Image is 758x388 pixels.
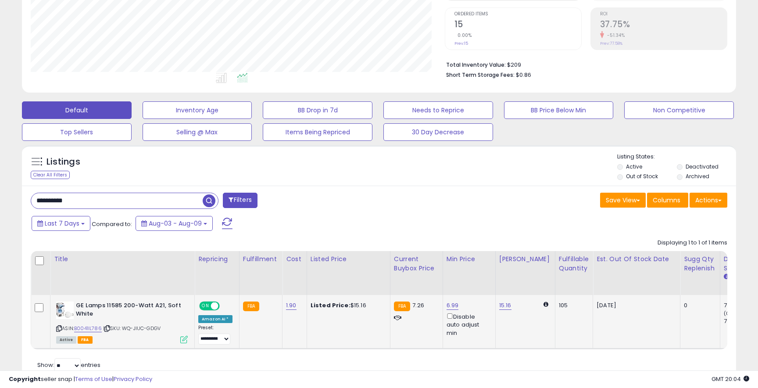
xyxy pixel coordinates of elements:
button: Inventory Age [143,101,252,119]
button: Items Being Repriced [263,123,372,141]
div: 0 [684,302,713,309]
a: Terms of Use [75,375,112,383]
span: Compared to: [92,220,132,228]
strong: Copyright [9,375,41,383]
label: Deactivated [686,163,719,170]
button: Selling @ Max [143,123,252,141]
small: (0%) [724,310,736,317]
div: Repricing [198,255,236,264]
button: Needs to Reprice [383,101,493,119]
b: GE Lamps 11585 200-Watt A21, Soft White [76,302,182,320]
span: $0.86 [516,71,531,79]
p: Listing States: [617,153,736,161]
span: FBA [78,336,93,344]
span: All listings currently available for purchase on Amazon [56,336,76,344]
p: [DATE] [597,302,673,309]
label: Out of Stock [626,172,658,180]
div: Cost [286,255,303,264]
h5: Listings [46,156,80,168]
button: Non Competitive [624,101,734,119]
b: Short Term Storage Fees: [446,71,515,79]
span: | SKU: WQ-JIUC-GDGV [103,325,161,332]
h2: 37.75% [600,19,727,31]
button: BB Price Below Min [504,101,614,119]
small: 0.00% [454,32,472,39]
a: Privacy Policy [114,375,152,383]
div: Preset: [198,325,232,345]
b: Listed Price: [311,301,350,309]
small: FBA [394,302,410,311]
label: Archived [686,172,709,180]
div: Fulfillment [243,255,279,264]
span: Aug-03 - Aug-09 [149,219,202,228]
button: Filters [223,193,257,208]
img: 41rqUAu776L._SL40_.jpg [56,302,74,319]
div: 105 [559,302,586,309]
a: 6.99 [447,301,459,310]
small: Prev: 15 [454,41,468,46]
a: B0041IL786 [74,325,102,332]
small: -51.34% [604,32,625,39]
b: Total Inventory Value: [446,61,506,68]
span: ROI [600,12,727,17]
span: Show: entries [37,361,100,369]
div: Days In Stock [724,255,756,273]
h2: 15 [454,19,581,31]
div: Est. Out Of Stock Date [597,255,676,264]
span: 7.26 [412,301,424,309]
div: Min Price [447,255,492,264]
button: 30 Day Decrease [383,123,493,141]
div: $15.16 [311,302,383,309]
span: OFF [218,302,232,310]
span: Last 7 Days [45,219,79,228]
div: Title [54,255,191,264]
button: Top Sellers [22,123,132,141]
div: seller snap | | [9,375,152,384]
div: Sugg Qty Replenish [684,255,716,273]
a: 15.16 [499,301,511,310]
li: $209 [446,59,721,69]
div: Clear All Filters [31,171,70,179]
span: ON [200,302,211,310]
span: Columns [653,196,680,205]
label: Active [626,163,642,170]
div: Amazon AI * [198,315,232,323]
button: Columns [647,193,688,208]
div: Disable auto adjust min [447,312,489,337]
div: Displaying 1 to 1 of 1 items [658,239,727,247]
div: Fulfillable Quantity [559,255,589,273]
small: FBA [243,302,259,311]
button: Actions [690,193,727,208]
small: Prev: 77.58% [600,41,622,46]
button: Save View [600,193,646,208]
button: Last 7 Days [32,216,90,231]
div: Current Buybox Price [394,255,439,273]
div: ASIN: [56,302,188,342]
button: BB Drop in 7d [263,101,372,119]
a: 1.90 [286,301,297,310]
span: Ordered Items [454,12,581,17]
button: Aug-03 - Aug-09 [136,216,213,231]
small: Days In Stock. [724,273,729,281]
div: [PERSON_NAME] [499,255,551,264]
div: Listed Price [311,255,386,264]
th: Please note that this number is a calculation based on your required days of coverage and your ve... [680,251,720,295]
span: 2025-08-17 20:04 GMT [712,375,749,383]
button: Default [22,101,132,119]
